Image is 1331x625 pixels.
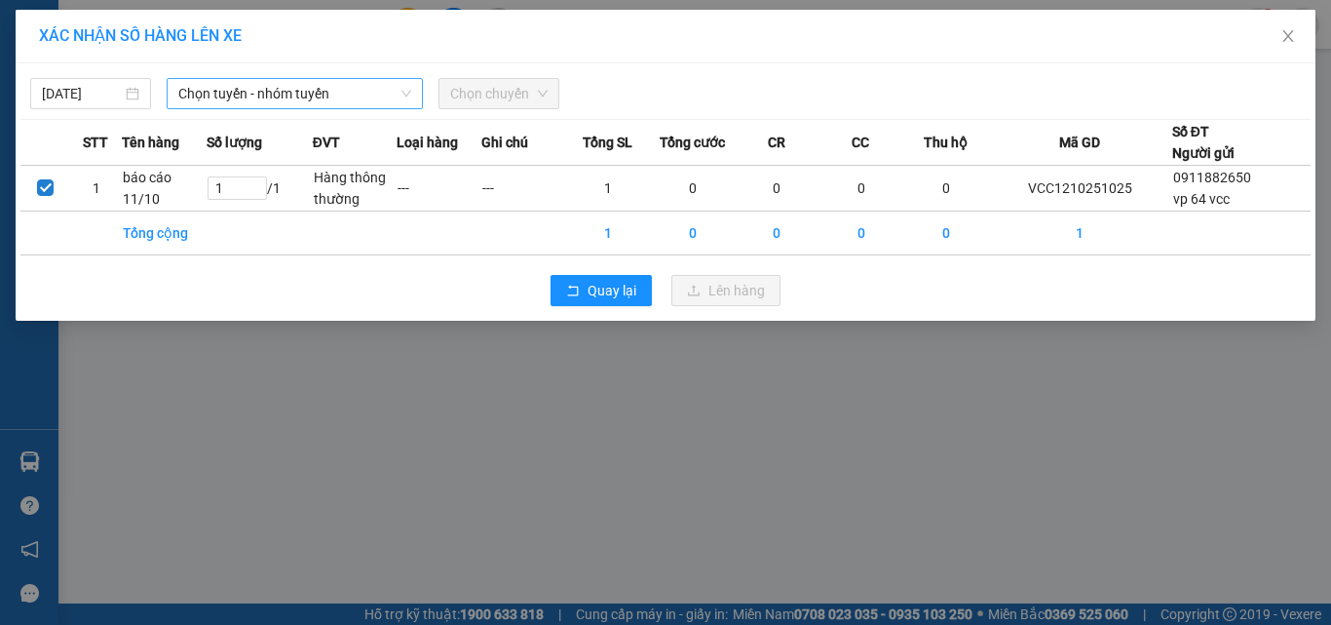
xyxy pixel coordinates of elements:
span: Giá trị (VNĐ) [96,108,133,138]
span: CC [852,132,869,153]
span: rollback [566,284,580,299]
span: Tổng cước [660,132,725,153]
span: Chọn chuyến [450,79,548,108]
span: ĐVT [313,132,340,153]
button: uploadLên hàng [671,275,780,306]
span: 0911882650 [1173,170,1251,185]
span: down [400,88,412,99]
span: Loại hàng [397,132,458,153]
td: 0 [650,166,735,212]
span: Ghi chú [481,132,528,153]
button: Close [1261,10,1315,64]
span: 0911882650 / [59,82,182,97]
span: Thu hộ [924,132,968,153]
strong: Số ĐT: [19,82,182,97]
span: Tên hàng [122,132,179,153]
span: Cước nhận/giao [180,108,237,138]
td: 1 [71,166,122,212]
td: 0 [650,212,735,255]
span: close [1280,28,1296,44]
span: vp 64 vcc [83,60,134,75]
td: 1 [566,166,651,212]
td: báo cáo 11/10 [122,166,207,212]
span: Chọn tuyến - nhóm tuyến [178,79,411,108]
span: STT [83,132,108,153]
span: Địa chỉ: [131,80,182,97]
span: Mã GD [1059,132,1100,153]
td: Hàng thông thường [313,166,398,212]
strong: Người gửi: [19,60,80,75]
td: Tổng cộng [122,212,207,255]
td: 0 [735,212,819,255]
td: 0 [819,212,904,255]
span: XÁC NHẬN SỐ HÀNG LÊN XE [39,26,242,45]
td: 0 [735,166,819,212]
span: Khách không kê khai [94,142,137,216]
td: 1 [566,212,651,255]
button: rollbackQuay lại [551,275,652,306]
td: --- [481,166,566,212]
td: 0 [903,212,988,255]
span: Quay lại [588,280,636,301]
span: Cước (VNĐ) [140,108,177,138]
span: Tổng SL [583,132,632,153]
td: --- [397,166,481,212]
span: Số lượng [207,132,262,153]
td: / 1 [207,166,313,212]
span: Tên hàng [15,108,42,138]
input: 12/10/2025 [42,83,122,104]
span: 64 Võ Chí Công [79,31,203,52]
span: vp 64 vcc [1173,191,1230,207]
td: 1 [988,212,1172,255]
td: VCC1210251025 [988,166,1172,212]
td: 0 [903,166,988,212]
span: CR [768,132,785,153]
span: Số Lượng [53,108,91,138]
span: VP gửi: [21,31,203,52]
div: Số ĐT Người gửi [1172,121,1235,164]
td: 0 [819,166,904,212]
